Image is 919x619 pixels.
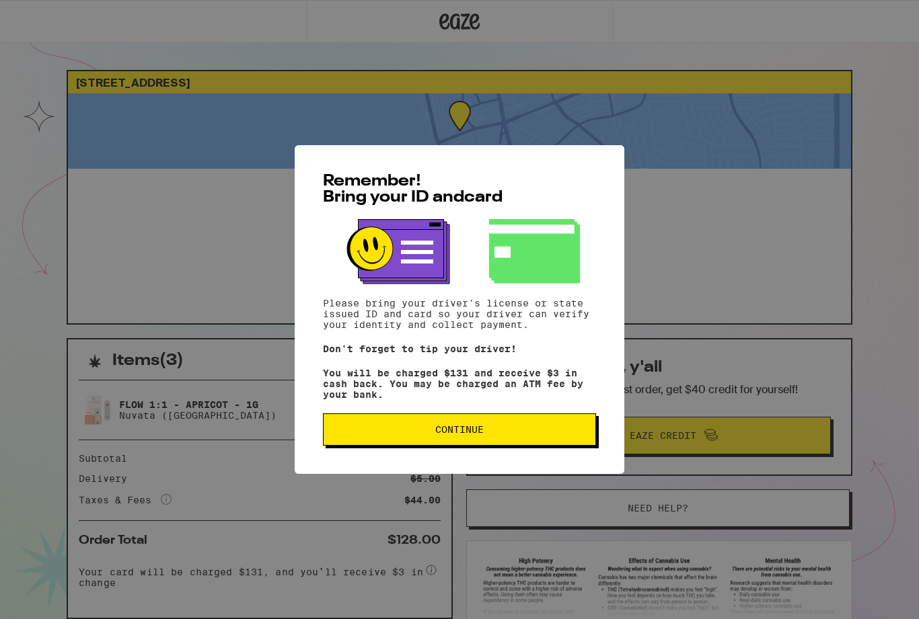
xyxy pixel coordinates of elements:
[323,368,596,400] p: You will be charged $131 and receive $3 in cash back. You may be charged an ATM fee by your bank.
[435,425,484,434] span: Continue
[323,173,503,206] span: Remember! Bring your ID and card
[323,413,596,446] button: Continue
[323,298,596,330] p: Please bring your driver's license or state issued ID and card so your driver can verify your ide...
[323,343,596,354] p: Don't forget to tip your driver!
